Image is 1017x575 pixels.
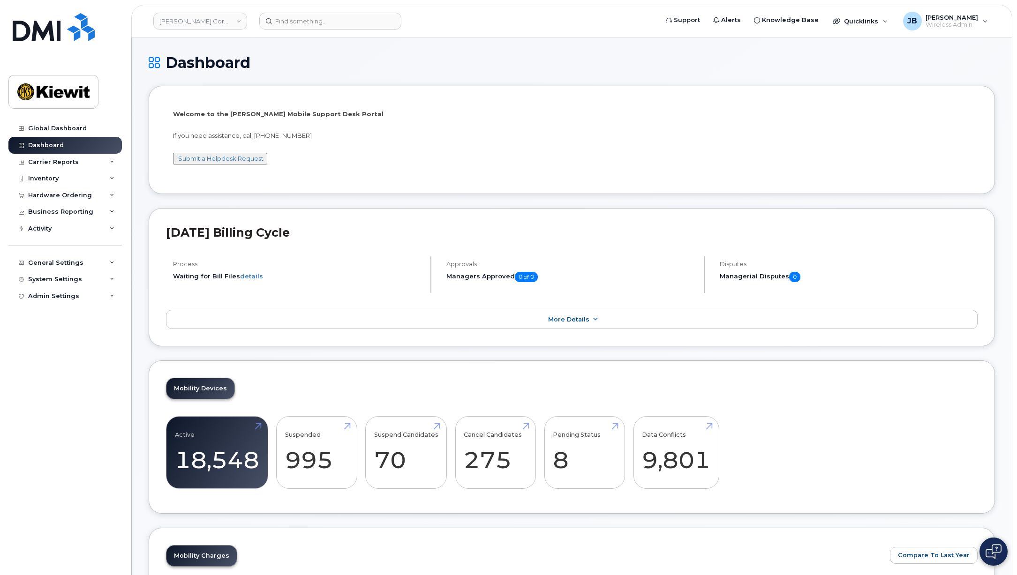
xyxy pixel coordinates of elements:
p: Welcome to the [PERSON_NAME] Mobile Support Desk Portal [173,110,971,119]
button: Submit a Helpdesk Request [173,153,267,164]
p: If you need assistance, call [PHONE_NUMBER] [173,131,971,140]
h4: Process [173,261,422,268]
h2: [DATE] Billing Cycle [166,225,978,239]
h5: Managerial Disputes [720,272,978,282]
a: Suspend Candidates 70 [374,422,438,484]
a: Mobility Devices [166,378,234,399]
a: Data Conflicts 9,801 [642,422,710,484]
span: 0 [789,272,800,282]
span: Compare To Last Year [898,551,970,560]
img: Open chat [986,544,1002,559]
a: Cancel Candidates 275 [464,422,527,484]
a: Pending Status 8 [553,422,616,484]
h1: Dashboard [149,54,995,71]
a: Active 18,548 [175,422,259,484]
a: Suspended 995 [285,422,348,484]
span: 0 of 0 [515,272,538,282]
a: details [240,272,263,280]
span: More Details [548,316,589,323]
a: Submit a Helpdesk Request [178,155,264,162]
h4: Approvals [446,261,696,268]
h4: Disputes [720,261,978,268]
a: Mobility Charges [166,545,237,566]
button: Compare To Last Year [890,547,978,564]
li: Waiting for Bill Files [173,272,422,281]
h5: Managers Approved [446,272,696,282]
